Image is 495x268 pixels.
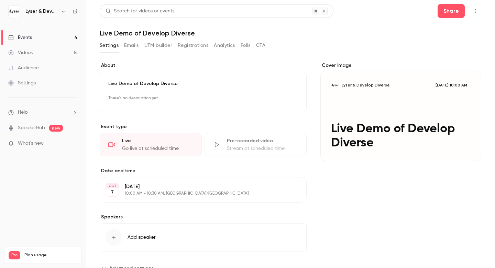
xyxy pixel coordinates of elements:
label: About [100,62,307,69]
div: Go live at scheduled time [122,145,193,152]
span: new [49,125,63,132]
div: Pre-recorded videoStream at scheduled time [205,133,307,156]
span: Plan usage [24,252,77,258]
button: Emails [124,40,139,51]
div: Search for videos or events [106,8,174,15]
span: Add speaker [128,234,156,241]
p: Live Demo of Develop Diverse [108,80,298,87]
li: help-dropdown-opener [8,109,78,116]
button: Analytics [214,40,235,51]
h6: Lyser & Develop Diverse [25,8,58,15]
label: Speakers [100,214,307,220]
p: 10:00 AM - 10:30 AM, [GEOGRAPHIC_DATA]/[GEOGRAPHIC_DATA] [125,191,270,196]
p: There's no description yet [108,93,298,104]
button: Share [438,4,465,18]
div: Audience [8,64,39,71]
div: Settings [8,80,36,86]
div: Pre-recorded video [227,137,298,144]
div: Live [122,137,193,144]
div: OCT [106,184,119,188]
img: Lyser & Develop Diverse [9,6,20,17]
div: LiveGo live at scheduled time [100,133,202,156]
p: [DATE] [125,183,270,190]
button: Settings [100,40,119,51]
a: SpeakerHub [18,124,45,132]
button: Add speaker [100,223,307,251]
label: Cover image [320,62,481,69]
h1: Live Demo of Develop Diverse [100,29,481,37]
label: Date and time [100,167,307,174]
span: What's new [18,140,44,147]
p: Event type [100,123,307,130]
div: Stream at scheduled time [227,145,298,152]
button: Polls [241,40,251,51]
section: Cover image [320,62,481,161]
span: Pro [9,251,20,259]
iframe: Noticeable Trigger [69,141,78,147]
div: Videos [8,49,33,56]
button: CTA [256,40,265,51]
p: 7 [111,189,114,196]
button: Registrations [178,40,208,51]
div: Events [8,34,32,41]
span: Help [18,109,28,116]
button: UTM builder [144,40,172,51]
